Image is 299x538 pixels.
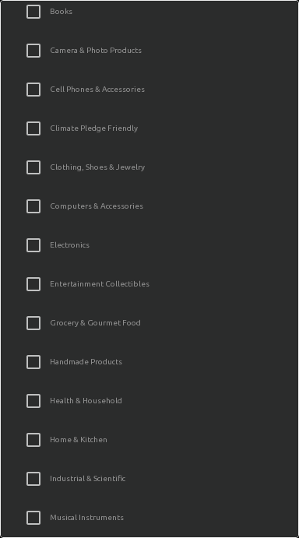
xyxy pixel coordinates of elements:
p: Computers & Accessories [50,200,143,212]
p: Home & Kitchen [50,434,107,445]
p: Health & Household [50,395,122,406]
p: Cell Phones & Accessories [50,83,145,95]
p: Handmade Products [50,356,122,367]
p: Musical Instruments [50,512,124,523]
p: Entertainment Collectibles [50,278,149,290]
p: Industrial & Scientific [50,473,125,484]
p: Clothing, Shoes & Jewelry [50,161,145,173]
p: Camera & Photo Products [50,44,142,56]
p: Climate Pledge Friendly [50,122,138,134]
p: Grocery & Gourmet Food [50,317,141,329]
p: Books [50,5,72,17]
p: Electronics [50,239,90,251]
